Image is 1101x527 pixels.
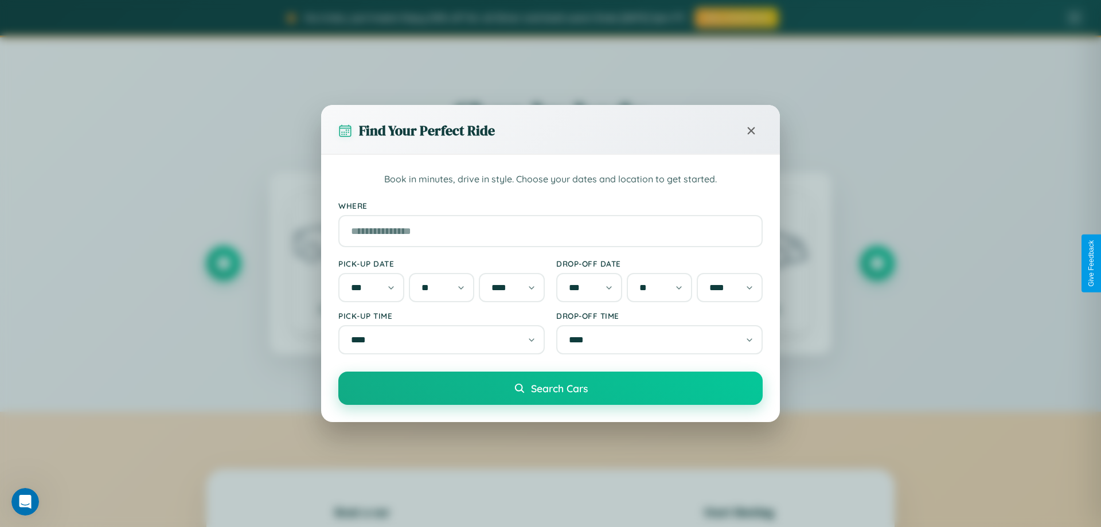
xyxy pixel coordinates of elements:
[338,259,545,268] label: Pick-up Date
[338,372,763,405] button: Search Cars
[338,311,545,321] label: Pick-up Time
[338,201,763,210] label: Where
[359,121,495,140] h3: Find Your Perfect Ride
[531,382,588,395] span: Search Cars
[556,311,763,321] label: Drop-off Time
[556,259,763,268] label: Drop-off Date
[338,172,763,187] p: Book in minutes, drive in style. Choose your dates and location to get started.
